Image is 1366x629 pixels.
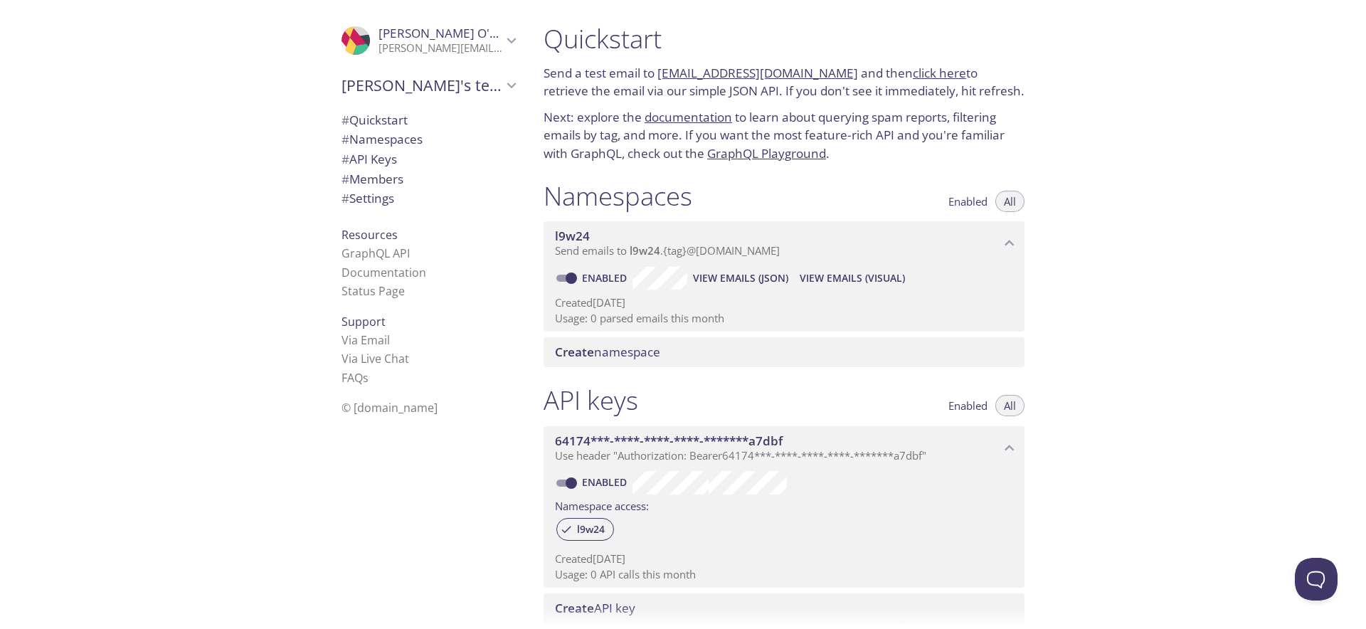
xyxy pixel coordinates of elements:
[555,228,590,244] span: l9w24
[555,243,780,258] span: Send emails to . {tag} @[DOMAIN_NAME]
[341,370,369,386] a: FAQ
[341,112,408,128] span: Quickstart
[341,112,349,128] span: #
[363,370,369,386] span: s
[341,131,423,147] span: Namespaces
[580,271,632,285] a: Enabled
[544,593,1024,623] div: Create API Key
[341,283,405,299] a: Status Page
[341,190,349,206] span: #
[544,221,1024,265] div: l9w24 namespace
[341,245,410,261] a: GraphQL API
[555,344,594,360] span: Create
[330,189,526,208] div: Team Settings
[580,475,632,489] a: Enabled
[940,191,996,212] button: Enabled
[341,190,394,206] span: Settings
[341,151,397,167] span: API Keys
[555,495,649,515] label: Namespace access:
[630,243,660,258] span: l9w24
[544,337,1024,367] div: Create namespace
[341,265,426,280] a: Documentation
[341,332,390,348] a: Via Email
[341,400,438,416] span: © [DOMAIN_NAME]
[544,108,1024,163] p: Next: explore the to learn about querying spam reports, filtering emails by tag, and more. If you...
[1295,558,1338,601] iframe: Help Scout Beacon - Open
[330,67,526,104] div: Sam's team
[794,267,911,290] button: View Emails (Visual)
[330,149,526,169] div: API Keys
[341,171,349,187] span: #
[341,227,398,243] span: Resources
[995,395,1024,416] button: All
[341,171,403,187] span: Members
[645,109,732,125] a: documentation
[330,17,526,64] div: Sam O'Floinn
[555,567,1013,582] p: Usage: 0 API calls this month
[555,344,660,360] span: namespace
[940,395,996,416] button: Enabled
[657,65,858,81] a: [EMAIL_ADDRESS][DOMAIN_NAME]
[544,180,692,212] h1: Namespaces
[800,270,905,287] span: View Emails (Visual)
[693,270,788,287] span: View Emails (JSON)
[330,169,526,189] div: Members
[341,131,349,147] span: #
[341,151,349,167] span: #
[330,110,526,130] div: Quickstart
[555,295,1013,310] p: Created [DATE]
[568,523,613,536] span: l9w24
[544,384,638,416] h1: API keys
[687,267,794,290] button: View Emails (JSON)
[707,145,826,162] a: GraphQL Playground
[556,518,614,541] div: l9w24
[330,129,526,149] div: Namespaces
[378,41,502,55] p: [PERSON_NAME][EMAIL_ADDRESS][DOMAIN_NAME]
[341,351,409,366] a: Via Live Chat
[544,64,1024,100] p: Send a test email to and then to retrieve the email via our simple JSON API. If you don't see it ...
[995,191,1024,212] button: All
[555,311,1013,326] p: Usage: 0 parsed emails this month
[341,314,386,329] span: Support
[378,25,524,41] span: [PERSON_NAME] O'Floinn
[555,551,1013,566] p: Created [DATE]
[913,65,966,81] a: click here
[341,75,502,95] span: [PERSON_NAME]'s team
[544,23,1024,55] h1: Quickstart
